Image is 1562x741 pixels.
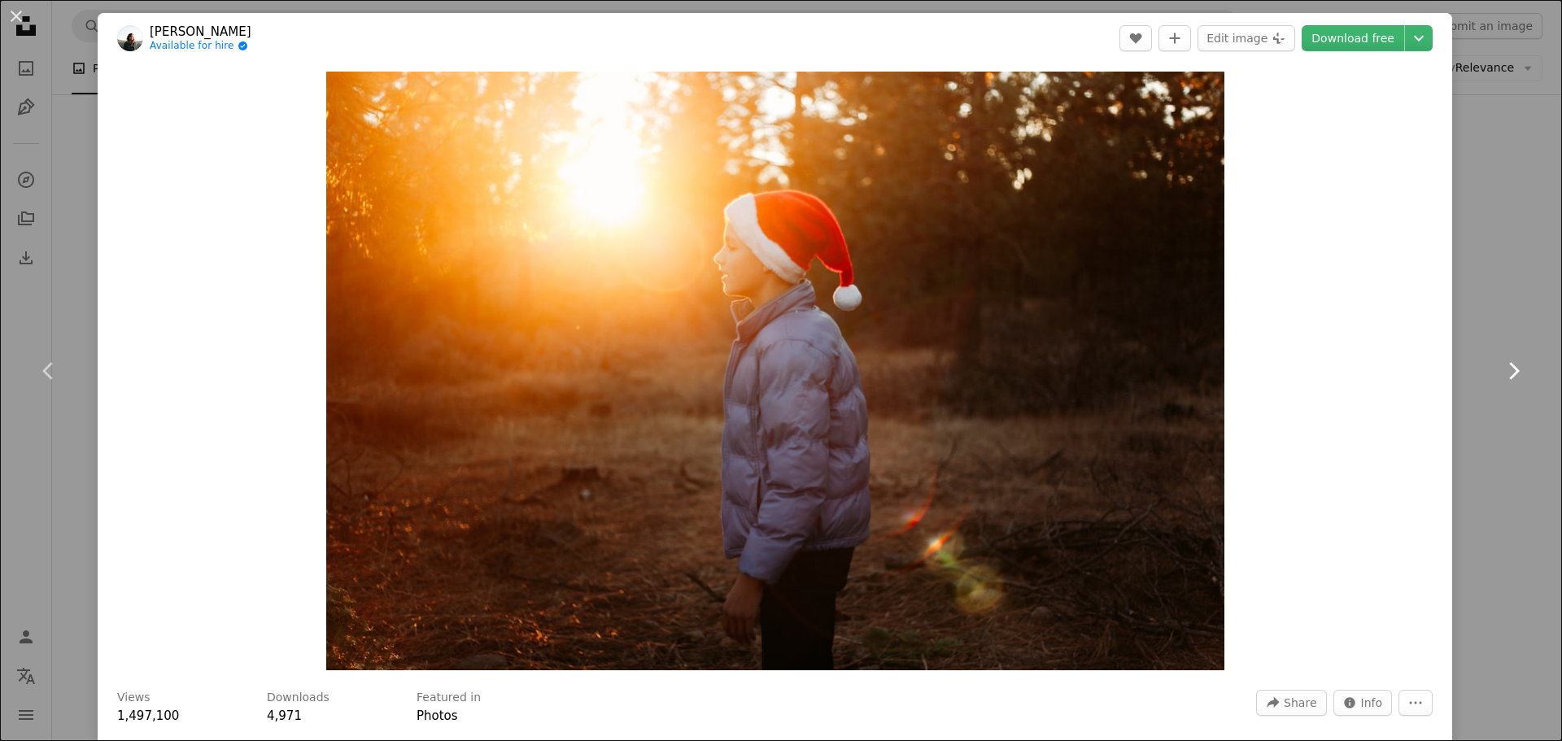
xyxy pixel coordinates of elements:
a: Next [1464,293,1562,449]
button: More Actions [1398,690,1433,716]
span: Share [1284,691,1316,715]
button: Like [1119,25,1152,51]
a: Download free [1302,25,1404,51]
span: Info [1361,691,1383,715]
a: Available for hire [150,40,251,53]
button: Add to Collection [1158,25,1191,51]
button: Zoom in on this image [326,72,1224,670]
a: Photos [417,708,458,723]
img: Go to Spencer Backman's profile [117,25,143,51]
img: person standing at the woods during sunset [326,72,1224,670]
span: 4,971 [267,708,302,723]
span: 1,497,100 [117,708,179,723]
button: Choose download size [1405,25,1433,51]
h3: Featured in [417,690,481,706]
button: Share this image [1256,690,1326,716]
button: Stats about this image [1333,690,1393,716]
h3: Downloads [267,690,329,706]
button: Edit image [1198,25,1295,51]
h3: Views [117,690,151,706]
a: [PERSON_NAME] [150,24,251,40]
